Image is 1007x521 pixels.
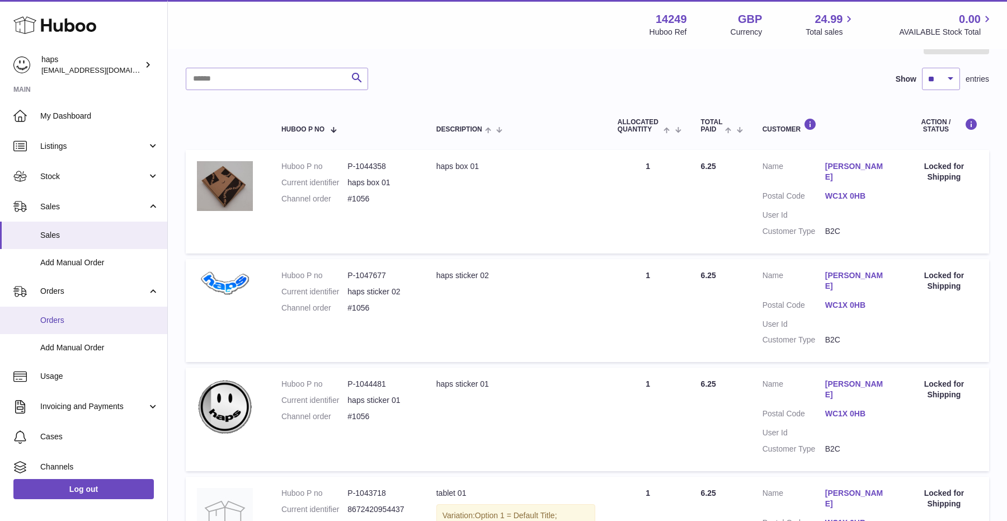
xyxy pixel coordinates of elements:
[40,462,159,472] span: Channels
[656,12,687,27] strong: 14249
[763,335,825,345] dt: Customer Type
[281,303,347,313] dt: Channel order
[40,371,159,382] span: Usage
[40,315,159,326] span: Orders
[281,488,347,499] dt: Huboo P no
[40,230,159,241] span: Sales
[197,379,253,435] img: 142491749763960.png
[40,342,159,353] span: Add Manual Order
[281,270,347,281] dt: Huboo P no
[436,379,595,389] div: haps sticker 01
[281,287,347,297] dt: Current identifier
[899,12,994,37] a: 0.00 AVAILABLE Stock Total
[281,395,347,406] dt: Current identifier
[825,335,888,345] dd: B2C
[281,177,347,188] dt: Current identifier
[281,161,347,172] dt: Huboo P no
[40,257,159,268] span: Add Manual Order
[763,300,825,313] dt: Postal Code
[825,379,888,400] a: [PERSON_NAME]
[701,271,716,280] span: 6.25
[281,411,347,422] dt: Channel order
[701,119,723,133] span: Total paid
[806,27,855,37] span: Total sales
[347,504,413,515] dd: 8672420954437
[347,194,413,204] dd: #1056
[281,194,347,204] dt: Channel order
[197,161,253,211] img: 142491749762144.jpeg
[347,287,413,297] dd: haps sticker 02
[825,161,888,182] a: [PERSON_NAME]
[701,489,716,497] span: 6.25
[347,379,413,389] dd: P-1044481
[763,226,825,237] dt: Customer Type
[815,12,843,27] span: 24.99
[763,379,825,403] dt: Name
[910,118,978,133] div: Action / Status
[763,428,825,438] dt: User Id
[347,270,413,281] dd: P-1047677
[763,409,825,422] dt: Postal Code
[436,270,595,281] div: haps sticker 02
[347,303,413,313] dd: #1056
[896,74,916,85] label: Show
[738,12,762,27] strong: GBP
[40,111,159,121] span: My Dashboard
[606,368,690,471] td: 1
[281,379,347,389] dt: Huboo P no
[825,226,888,237] dd: B2C
[763,118,888,133] div: Customer
[40,171,147,182] span: Stock
[959,12,981,27] span: 0.00
[910,488,978,509] div: Locked for Shipping
[825,444,888,454] dd: B2C
[763,319,825,330] dt: User Id
[731,27,763,37] div: Currency
[197,270,253,295] img: 142491749763947.png
[347,395,413,406] dd: haps sticker 01
[701,379,716,388] span: 6.25
[763,191,825,204] dt: Postal Code
[763,488,825,512] dt: Name
[606,259,690,362] td: 1
[825,409,888,419] a: WC1X 0HB
[910,379,978,400] div: Locked for Shipping
[13,57,30,73] img: hello@gethaps.co.uk
[281,126,324,133] span: Huboo P no
[701,162,716,171] span: 6.25
[436,488,595,499] div: tablet 01
[618,119,661,133] span: ALLOCATED Quantity
[763,161,825,185] dt: Name
[347,161,413,172] dd: P-1044358
[13,479,154,499] a: Log out
[40,141,147,152] span: Listings
[436,161,595,172] div: haps box 01
[41,65,164,74] span: [EMAIL_ADDRESS][DOMAIN_NAME]
[40,286,147,297] span: Orders
[825,300,888,311] a: WC1X 0HB
[806,12,855,37] a: 24.99 Total sales
[825,270,888,292] a: [PERSON_NAME]
[40,431,159,442] span: Cases
[966,74,989,85] span: entries
[606,150,690,253] td: 1
[41,54,142,76] div: haps
[825,191,888,201] a: WC1X 0HB
[763,210,825,220] dt: User Id
[436,126,482,133] span: Description
[899,27,994,37] span: AVAILABLE Stock Total
[40,201,147,212] span: Sales
[825,488,888,509] a: [PERSON_NAME]
[347,177,413,188] dd: haps box 01
[347,411,413,422] dd: #1056
[910,270,978,292] div: Locked for Shipping
[910,161,978,182] div: Locked for Shipping
[763,444,825,454] dt: Customer Type
[281,504,347,515] dt: Current identifier
[347,488,413,499] dd: P-1043718
[650,27,687,37] div: Huboo Ref
[40,401,147,412] span: Invoicing and Payments
[763,270,825,294] dt: Name
[475,511,557,520] span: Option 1 = Default Title;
